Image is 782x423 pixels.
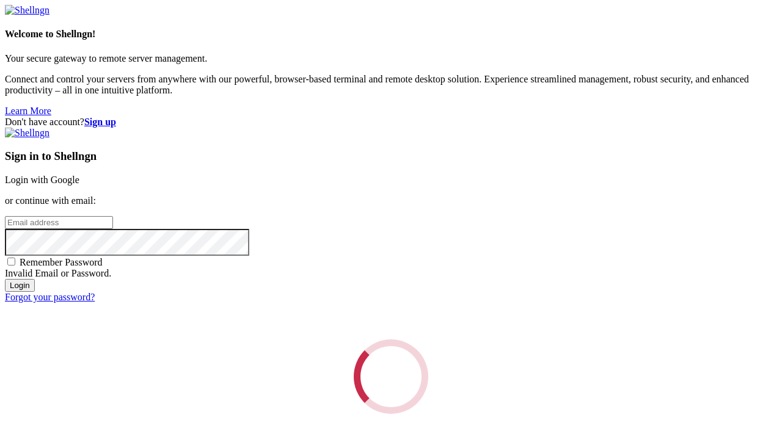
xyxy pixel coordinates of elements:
[5,268,777,279] div: Invalid Email or Password.
[5,128,49,139] img: Shellngn
[5,175,79,185] a: Login with Google
[5,150,777,163] h3: Sign in to Shellngn
[7,258,15,266] input: Remember Password
[5,53,777,64] p: Your secure gateway to remote server management.
[5,74,777,96] p: Connect and control your servers from anywhere with our powerful, browser-based terminal and remo...
[5,195,777,206] p: or continue with email:
[84,117,116,127] a: Sign up
[5,29,777,40] h4: Welcome to Shellngn!
[5,292,95,302] a: Forgot your password?
[5,106,51,116] a: Learn More
[5,216,113,229] input: Email address
[350,336,431,417] div: Loading...
[5,5,49,16] img: Shellngn
[5,279,35,292] input: Login
[5,117,777,128] div: Don't have account?
[20,257,103,267] span: Remember Password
